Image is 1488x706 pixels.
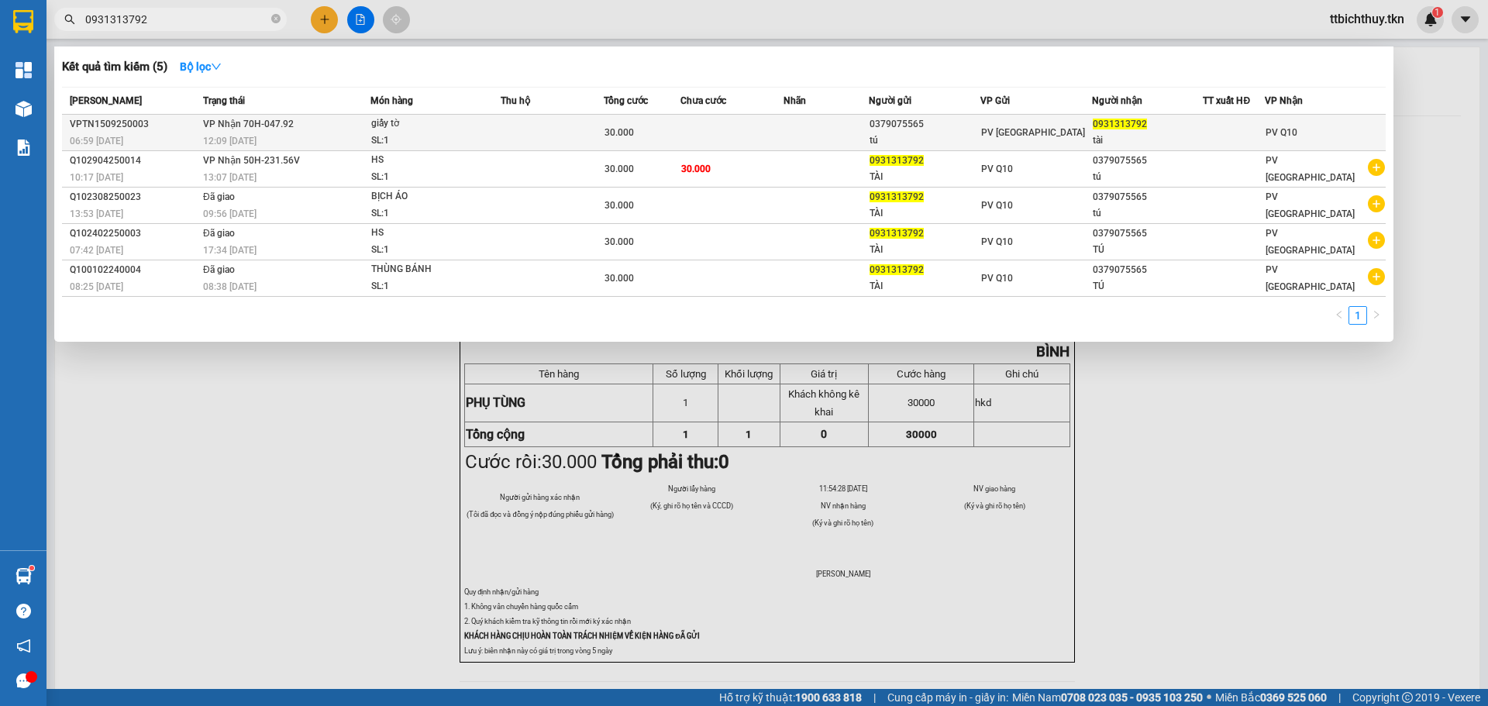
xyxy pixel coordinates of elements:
[1330,306,1348,325] button: left
[203,208,257,219] span: 09:56 [DATE]
[203,191,235,202] span: Đã giao
[869,95,911,106] span: Người gửi
[371,225,487,242] div: HS
[870,205,980,222] div: TÀI
[70,281,123,292] span: 08:25 [DATE]
[371,188,487,205] div: BỊCH ÁO
[981,164,1013,174] span: PV Q10
[145,38,648,57] li: [STREET_ADDRESS][PERSON_NAME]. [GEOGRAPHIC_DATA], Tỉnh [GEOGRAPHIC_DATA]
[1266,155,1355,183] span: PV [GEOGRAPHIC_DATA]
[870,155,924,166] span: 0931313792
[70,95,142,106] span: [PERSON_NAME]
[604,273,634,284] span: 30.000
[604,164,634,174] span: 30.000
[85,11,268,28] input: Tìm tên, số ĐT hoặc mã đơn
[870,278,980,294] div: TÀI
[1093,242,1203,258] div: TÚ
[70,226,198,242] div: Q102402250003
[1266,191,1355,219] span: PV [GEOGRAPHIC_DATA]
[371,261,487,278] div: THÙNG BÁNH
[1203,95,1250,106] span: TT xuất HĐ
[203,155,300,166] span: VP Nhận 50H-231.56V
[371,205,487,222] div: SL: 1
[1367,306,1386,325] button: right
[870,133,980,149] div: tú
[145,57,648,77] li: Hotline: 1900 8153
[1093,262,1203,278] div: 0379075565
[1266,228,1355,256] span: PV [GEOGRAPHIC_DATA]
[29,566,34,570] sup: 1
[16,673,31,688] span: message
[70,245,123,256] span: 07:42 [DATE]
[981,200,1013,211] span: PV Q10
[870,242,980,258] div: TÀI
[203,119,294,129] span: VP Nhận 70H-047.92
[203,172,257,183] span: 13:07 [DATE]
[980,95,1010,106] span: VP Gửi
[981,273,1013,284] span: PV Q10
[203,136,257,146] span: 12:09 [DATE]
[70,153,198,169] div: Q102904250014
[203,228,235,239] span: Đã giao
[981,236,1013,247] span: PV Q10
[15,139,32,156] img: solution-icon
[203,281,257,292] span: 08:38 [DATE]
[62,59,167,75] h3: Kết quả tìm kiếm ( 5 )
[1335,310,1344,319] span: left
[1368,268,1385,285] span: plus-circle
[1092,95,1142,106] span: Người nhận
[64,14,75,25] span: search
[1349,307,1366,324] a: 1
[1093,205,1203,222] div: tú
[1368,159,1385,176] span: plus-circle
[16,604,31,618] span: question-circle
[501,95,530,106] span: Thu hộ
[981,127,1085,138] span: PV [GEOGRAPHIC_DATA]
[1093,153,1203,169] div: 0379075565
[681,164,711,174] span: 30.000
[70,116,198,133] div: VPTN1509250003
[70,208,123,219] span: 13:53 [DATE]
[604,127,634,138] span: 30.000
[70,189,198,205] div: Q102308250023
[70,136,123,146] span: 06:59 [DATE]
[1330,306,1348,325] li: Previous Page
[1093,226,1203,242] div: 0379075565
[70,262,198,278] div: Q100102240004
[1372,310,1381,319] span: right
[371,152,487,169] div: HS
[70,172,123,183] span: 10:17 [DATE]
[203,245,257,256] span: 17:34 [DATE]
[371,115,487,133] div: giấy tờ
[604,236,634,247] span: 30.000
[15,568,32,584] img: warehouse-icon
[19,19,97,97] img: logo.jpg
[784,95,806,106] span: Nhãn
[870,169,980,185] div: TÀI
[1093,169,1203,185] div: tú
[1348,306,1367,325] li: 1
[1266,127,1297,138] span: PV Q10
[870,264,924,275] span: 0931313792
[1367,306,1386,325] li: Next Page
[1368,232,1385,249] span: plus-circle
[211,61,222,72] span: down
[371,242,487,259] div: SL: 1
[1093,133,1203,149] div: tài
[1368,195,1385,212] span: plus-circle
[371,278,487,295] div: SL: 1
[870,191,924,202] span: 0931313792
[1093,189,1203,205] div: 0379075565
[371,169,487,186] div: SL: 1
[1093,278,1203,294] div: TÚ
[870,116,980,133] div: 0379075565
[167,54,234,79] button: Bộ lọcdown
[13,10,33,33] img: logo-vxr
[15,101,32,117] img: warehouse-icon
[371,133,487,150] div: SL: 1
[370,95,413,106] span: Món hàng
[203,264,235,275] span: Đã giao
[19,112,143,138] b: GỬI : PV Q10
[1093,119,1147,129] span: 0931313792
[15,62,32,78] img: dashboard-icon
